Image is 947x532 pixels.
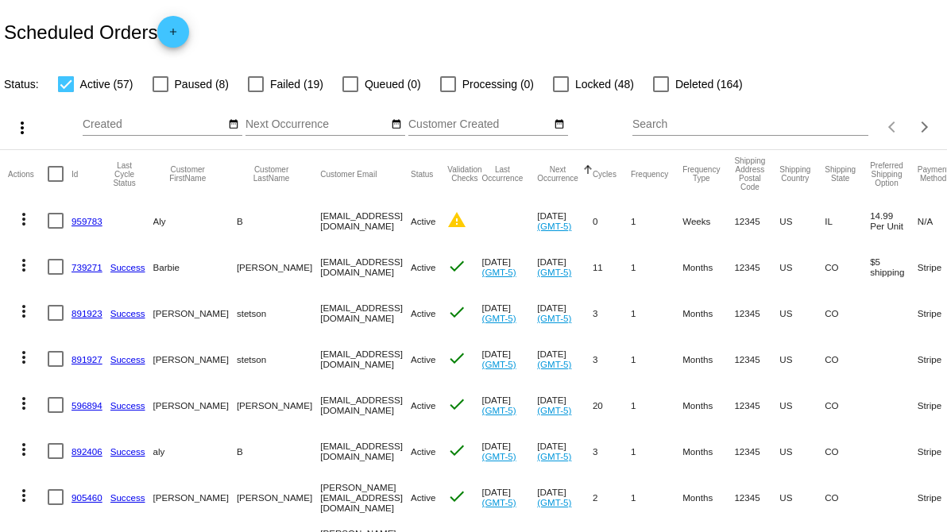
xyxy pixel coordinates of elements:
mat-cell: 14.99 Per Unit [870,198,918,244]
mat-icon: more_vert [14,348,33,367]
mat-icon: check [447,303,466,322]
a: (GMT-5) [537,451,571,461]
mat-cell: [DATE] [537,290,593,336]
mat-icon: date_range [554,118,565,131]
h2: Scheduled Orders [4,16,189,48]
a: (GMT-5) [537,359,571,369]
mat-cell: [PERSON_NAME] [153,474,237,520]
a: (GMT-5) [537,267,571,277]
span: Paused (8) [175,75,229,94]
mat-cell: [PERSON_NAME] [153,336,237,382]
mat-cell: [PERSON_NAME] [153,290,237,336]
button: Change sorting for Id [72,169,78,179]
mat-cell: 12345 [734,244,779,290]
button: Change sorting for Status [411,169,433,179]
span: Active [411,308,436,318]
button: Change sorting for LastProcessingCycleId [110,161,139,187]
mat-cell: CO [825,382,870,428]
a: Success [110,492,145,503]
a: (GMT-5) [482,497,516,507]
mat-icon: check [447,441,466,460]
mat-cell: [DATE] [537,198,593,244]
mat-icon: more_vert [14,210,33,229]
mat-cell: 11 [593,244,631,290]
mat-cell: CO [825,428,870,474]
a: 905460 [72,492,102,503]
a: (GMT-5) [537,313,571,323]
mat-icon: more_vert [14,302,33,321]
mat-header-cell: Validation Checks [447,150,481,198]
mat-cell: [PERSON_NAME][EMAIL_ADDRESS][DOMAIN_NAME] [320,474,411,520]
a: Success [110,400,145,411]
mat-cell: US [779,474,825,520]
mat-cell: [EMAIL_ADDRESS][DOMAIN_NAME] [320,428,411,474]
a: (GMT-5) [482,451,516,461]
mat-cell: B [237,198,320,244]
mat-icon: warning [447,210,466,229]
button: Change sorting for Cycles [593,169,617,179]
mat-icon: check [447,349,466,368]
mat-cell: [EMAIL_ADDRESS][DOMAIN_NAME] [320,290,411,336]
mat-cell: stetson [237,336,320,382]
button: Change sorting for CustomerFirstName [153,165,222,183]
mat-cell: [EMAIL_ADDRESS][DOMAIN_NAME] [320,244,411,290]
mat-cell: [DATE] [537,336,593,382]
mat-cell: 20 [593,382,631,428]
mat-cell: 1 [631,198,682,244]
mat-icon: date_range [391,118,402,131]
mat-cell: Weeks [682,198,734,244]
mat-cell: US [779,382,825,428]
mat-cell: 12345 [734,382,779,428]
a: 959783 [72,216,102,226]
span: Active [411,400,436,411]
mat-cell: [DATE] [537,474,593,520]
mat-cell: 3 [593,336,631,382]
button: Change sorting for NextOccurrenceUtc [537,165,578,183]
span: Active [411,492,436,503]
input: Next Occurrence [245,118,388,131]
mat-cell: B [237,428,320,474]
a: 892406 [72,446,102,457]
mat-cell: US [779,290,825,336]
mat-cell: [EMAIL_ADDRESS][DOMAIN_NAME] [320,198,411,244]
mat-icon: check [447,395,466,414]
mat-cell: [DATE] [537,382,593,428]
mat-icon: more_vert [14,394,33,413]
mat-icon: add [164,26,183,45]
span: Status: [4,78,39,91]
input: Created [83,118,226,131]
mat-icon: more_vert [14,440,33,459]
mat-cell: [DATE] [482,382,538,428]
mat-cell: US [779,428,825,474]
mat-cell: [PERSON_NAME] [153,382,237,428]
mat-cell: [DATE] [482,244,538,290]
span: Active [411,446,436,457]
mat-cell: 1 [631,428,682,474]
mat-cell: 12345 [734,428,779,474]
mat-cell: US [779,336,825,382]
span: Locked (48) [575,75,634,94]
a: 891923 [72,308,102,318]
button: Change sorting for CustomerEmail [320,169,377,179]
mat-cell: 12345 [734,290,779,336]
a: (GMT-5) [537,221,571,231]
a: Success [110,262,145,272]
input: Customer Created [408,118,551,131]
mat-cell: [DATE] [482,336,538,382]
mat-cell: aly [153,428,237,474]
mat-icon: more_vert [14,486,33,505]
mat-cell: 1 [631,382,682,428]
span: Deleted (164) [675,75,743,94]
button: Change sorting for Frequency [631,169,668,179]
mat-cell: US [779,244,825,290]
span: Active (57) [80,75,133,94]
button: Previous page [877,111,909,143]
span: Active [411,262,436,272]
mat-icon: check [447,256,466,276]
mat-cell: [EMAIL_ADDRESS][DOMAIN_NAME] [320,382,411,428]
mat-cell: IL [825,198,870,244]
mat-cell: Months [682,244,734,290]
span: Active [411,354,436,364]
button: Change sorting for CustomerLastName [237,165,306,183]
mat-cell: [DATE] [537,244,593,290]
